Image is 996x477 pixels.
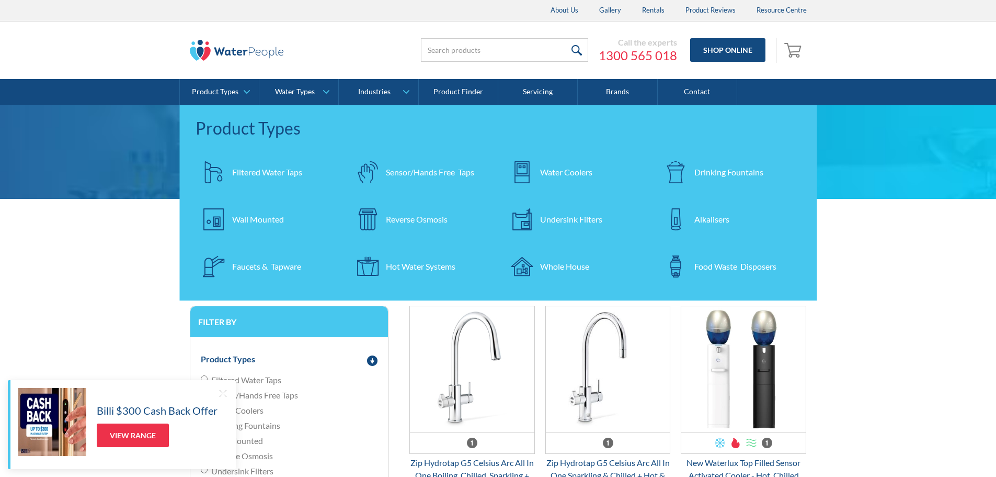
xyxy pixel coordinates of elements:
div: Product Types [192,87,238,96]
div: Product Types [201,353,255,365]
img: The Water People [190,40,284,61]
a: Alkalisers [658,201,802,238]
div: Call the experts [599,37,677,48]
div: Undersink Filters [540,213,602,226]
img: Zip Hydrotap G5 Celsius Arc All In One Boiling, Chilled, Sparkling + Hot & Cold Mains (Residential) [410,306,534,432]
div: Whole House [540,260,589,273]
div: Product Types [196,116,802,141]
div: Filtered Water Taps [232,166,302,179]
a: Brands [578,79,657,105]
h5: Billi $300 Cash Back Offer [97,403,217,418]
div: Food Waste Disposers [694,260,776,273]
div: Alkalisers [694,213,729,226]
span: Filtered Water Taps [211,374,281,386]
a: Filtered Water Taps [196,154,339,191]
a: Contact [658,79,737,105]
img: New Waterlux Top Filled Sensor Activated Cooler - Hot, Chilled and Ambient B28 [681,306,806,432]
a: Wall Mounted [196,201,339,238]
img: shopping cart [784,41,804,58]
a: Water Types [259,79,338,105]
a: Undersink Filters [503,201,647,238]
iframe: podium webchat widget prompt [818,312,996,438]
div: Wall Mounted [232,213,284,226]
div: Reverse Osmosis [386,213,448,226]
input: Search products [421,38,588,62]
a: Reverse Osmosis [349,201,493,238]
span: Wall Mounted [211,435,263,447]
a: Servicing [498,79,578,105]
a: Shop Online [690,38,765,62]
div: Hot Water Systems [386,260,455,273]
a: Water Coolers [503,154,647,191]
div: Industries [358,87,391,96]
a: Hot Water Systems [349,248,493,285]
span: Water Coolers [211,404,264,417]
div: Water Types [275,87,315,96]
div: Faucets & Tapware [232,260,301,273]
span: Reverse Osmosis [211,450,273,462]
div: Sensor/Hands Free Taps [386,166,474,179]
a: Faucets & Tapware [196,248,339,285]
img: Zip Hydrotap G5 Celsius Arc All In One Sparkling & Chilled + Hot & Cold Mains (Residential) [546,306,670,432]
a: Open empty cart [782,38,807,63]
a: Product Types [180,79,259,105]
iframe: podium webchat widget bubble [891,425,996,477]
a: Product Finder [419,79,498,105]
a: 1300 565 018 [599,48,677,63]
div: Water Coolers [540,166,592,179]
h3: Filter by [198,317,380,327]
a: View Range [97,424,169,447]
img: Billi $300 Cash Back Offer [18,388,86,456]
a: Whole House [503,248,647,285]
span: Sensor/Hands Free Taps [211,389,298,402]
input: Undersink Filters [201,467,208,473]
span: Drinking Fountains [211,419,280,432]
a: Food Waste Disposers [658,248,802,285]
div: Drinking Fountains [694,166,763,179]
input: Filtered Water Taps [201,375,208,382]
a: Industries [339,79,418,105]
nav: Product Types [180,105,817,301]
a: Drinking Fountains [658,154,802,191]
a: Sensor/Hands Free Taps [349,154,493,191]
